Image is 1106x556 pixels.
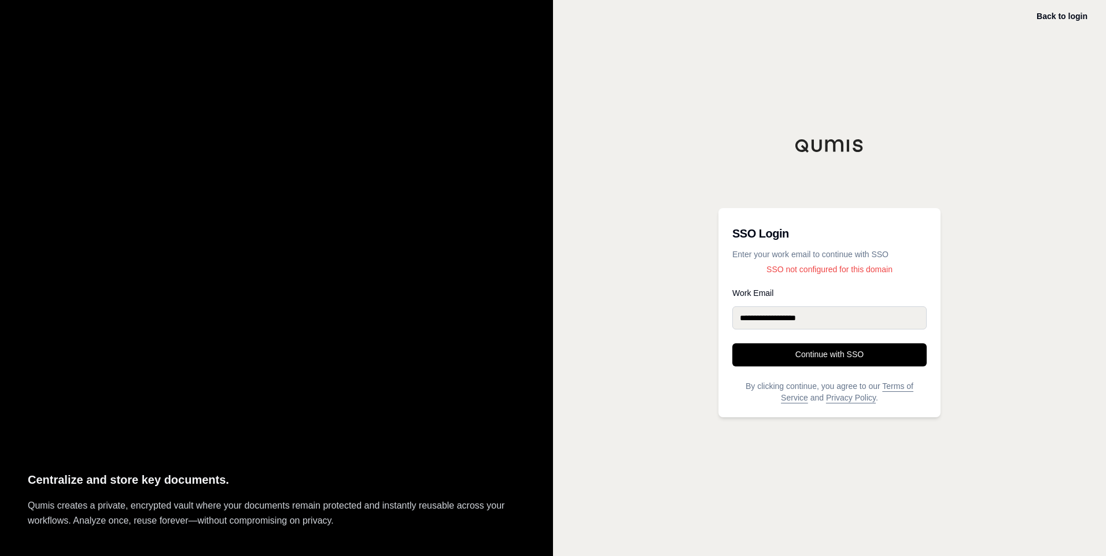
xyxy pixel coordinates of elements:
p: Centralize and store key documents. [28,470,525,490]
button: Continue with SSO [732,343,927,366]
a: Privacy Policy [826,393,876,402]
label: Work Email [732,289,927,297]
img: Qumis [795,139,864,153]
p: SSO not configured for this domain [732,264,927,275]
p: Qumis creates a private, encrypted vault where your documents remain protected and instantly reus... [28,498,525,528]
a: Back to login [1037,12,1087,21]
p: Enter your work email to continue with SSO [732,249,927,260]
h3: SSO Login [732,222,927,245]
p: By clicking continue, you agree to our and . [732,380,927,403]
